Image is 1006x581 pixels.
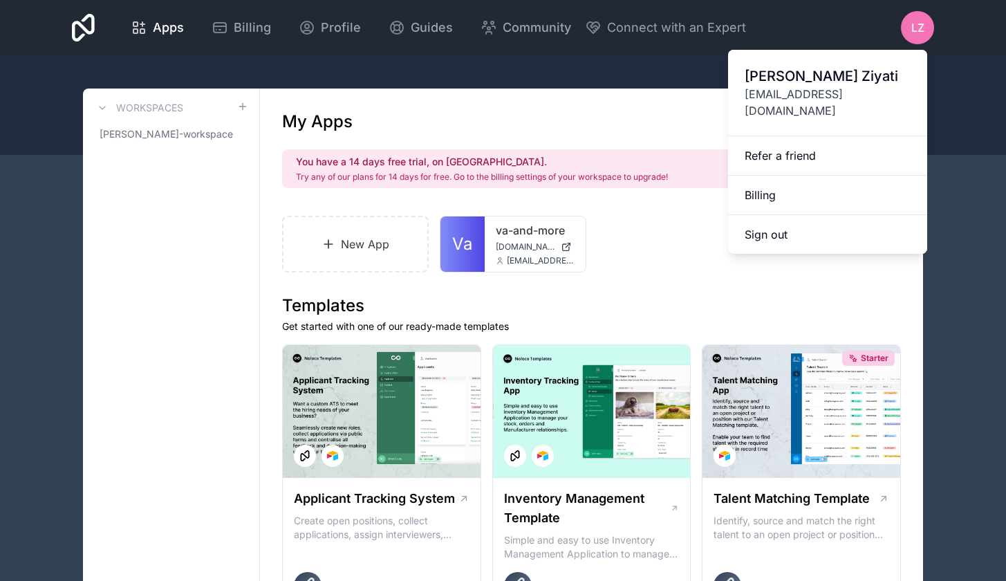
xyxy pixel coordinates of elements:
[201,12,282,43] a: Billing
[503,18,571,37] span: Community
[120,12,195,43] a: Apps
[94,122,248,147] a: [PERSON_NAME]-workspace
[153,18,184,37] span: Apps
[714,514,889,542] p: Identify, source and match the right talent to an open project or position with our Talent Matchi...
[440,216,485,272] a: Va
[719,450,730,461] img: Airtable Logo
[234,18,271,37] span: Billing
[496,222,575,239] a: va-and-more
[321,18,361,37] span: Profile
[288,12,372,43] a: Profile
[537,450,548,461] img: Airtable Logo
[585,18,746,37] button: Connect with an Expert
[294,514,469,542] p: Create open positions, collect applications, assign interviewers, centralise candidate feedback a...
[378,12,464,43] a: Guides
[452,233,472,255] span: Va
[496,241,555,252] span: [DOMAIN_NAME]
[728,176,927,215] a: Billing
[911,19,924,36] span: LZ
[607,18,746,37] span: Connect with an Expert
[282,320,901,333] p: Get started with one of our ready-made templates
[861,353,888,364] span: Starter
[294,489,455,508] h1: Applicant Tracking System
[327,450,338,461] img: Airtable Logo
[411,18,453,37] span: Guides
[282,295,901,317] h1: Templates
[507,255,575,266] span: [EMAIL_ADDRESS][DOMAIN_NAME]
[496,241,575,252] a: [DOMAIN_NAME]
[504,489,670,528] h1: Inventory Management Template
[282,111,353,133] h1: My Apps
[100,127,233,141] span: [PERSON_NAME]-workspace
[745,66,911,86] span: [PERSON_NAME] Ziyati
[728,215,927,254] button: Sign out
[728,136,927,176] a: Refer a friend
[296,172,668,183] p: Try any of our plans for 14 days for free. Go to the billing settings of your workspace to upgrade!
[296,155,668,169] h2: You have a 14 days free trial, on [GEOGRAPHIC_DATA].
[714,489,870,508] h1: Talent Matching Template
[504,533,680,561] p: Simple and easy to use Inventory Management Application to manage your stock, orders and Manufact...
[745,86,911,119] span: [EMAIL_ADDRESS][DOMAIN_NAME]
[116,101,183,115] h3: Workspaces
[94,100,183,116] a: Workspaces
[282,216,429,273] a: New App
[469,12,582,43] a: Community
